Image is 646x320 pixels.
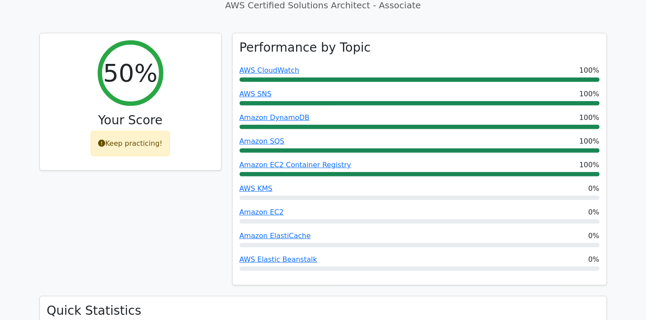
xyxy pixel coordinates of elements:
[588,254,599,265] span: 0%
[240,66,300,74] a: AWS CloudWatch
[240,137,285,145] a: Amazon SQS
[47,113,214,128] h3: Your Score
[579,160,600,170] span: 100%
[240,184,273,193] a: AWS KMS
[240,161,351,169] a: Amazon EC2 Container Registry
[240,113,310,122] a: Amazon DynamoDB
[103,58,157,88] h2: 50%
[579,65,600,76] span: 100%
[91,131,170,156] div: Keep practicing!
[579,89,600,99] span: 100%
[240,255,317,264] a: AWS Elastic Beanstalk
[579,136,600,147] span: 100%
[588,183,599,194] span: 0%
[240,208,284,216] a: Amazon EC2
[240,232,311,240] a: Amazon ElastiCache
[47,303,600,318] h3: Quick Statistics
[579,113,600,123] span: 100%
[240,90,272,98] a: AWS SNS
[588,207,599,218] span: 0%
[588,231,599,241] span: 0%
[240,40,371,55] h3: Performance by Topic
